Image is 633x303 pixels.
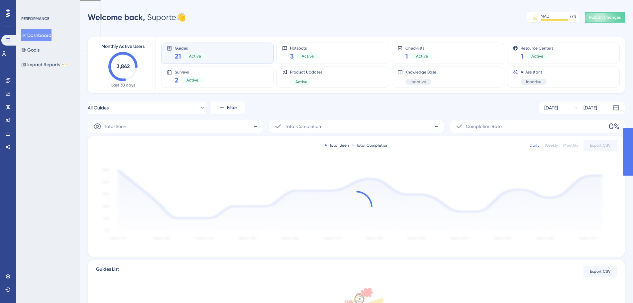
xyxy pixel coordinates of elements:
[325,143,349,148] div: Total Seen
[521,46,553,50] span: Resource Centers
[21,59,67,71] button: Impact ReportsBETA
[583,140,617,151] button: Export CSV
[435,121,439,132] span: -
[88,101,206,114] button: All Guides
[88,104,109,112] span: All Guides
[583,266,617,277] button: Export CSV
[96,265,119,277] span: Guides List
[544,104,558,112] div: [DATE]
[290,46,319,50] span: Hotspots
[526,79,541,84] span: Inactive
[61,63,67,66] div: BETA
[405,46,433,50] span: Checklists
[530,143,539,148] div: Daily
[21,29,52,41] button: Dashboard
[88,12,145,22] span: Welcome back,
[531,54,543,59] span: Active
[88,12,186,23] div: Suporte 👋
[175,46,206,50] span: Guides
[254,121,258,132] span: -
[590,143,611,148] span: Export CSV
[175,70,204,74] span: Surveys
[411,79,426,84] span: Inactive
[189,54,201,59] span: Active
[111,82,135,88] span: Last 30 days
[186,77,198,83] span: Active
[290,52,294,61] span: 3
[521,70,547,75] span: AI Assistant
[405,70,436,75] span: Knowledge Base
[290,70,322,75] span: Product Updates
[302,54,314,59] span: Active
[609,121,619,132] span: 0%
[521,52,523,61] span: 1
[104,122,126,130] span: Total Seen
[101,43,145,51] span: Monthly Active Users
[541,14,549,19] div: MAU
[117,63,130,70] text: 3,842
[545,143,558,148] div: Weekly
[585,12,625,23] button: Publish Changes
[21,44,40,56] button: Goals
[175,76,178,85] span: 2
[466,122,502,130] span: Completion Rate
[405,52,408,61] span: 1
[583,104,597,112] div: [DATE]
[563,143,578,148] div: Monthly
[295,79,307,84] span: Active
[21,16,49,21] div: PERFORMANCE
[590,269,611,274] span: Export CSV
[285,122,321,130] span: Total Completion
[605,277,625,297] iframe: UserGuiding AI Assistant Launcher
[227,104,237,112] span: Filter
[416,54,428,59] span: Active
[211,101,245,114] button: Filter
[570,14,577,19] div: 77 %
[589,15,621,20] span: Publish Changes
[352,143,388,148] div: Total Completion
[175,52,181,61] span: 21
